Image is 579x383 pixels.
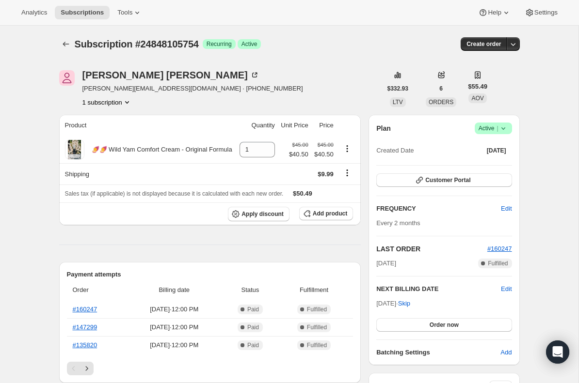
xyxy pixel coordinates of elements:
[55,6,110,19] button: Subscriptions
[376,348,500,357] h6: Batching Settings
[472,6,516,19] button: Help
[293,190,312,197] span: $50.49
[73,341,97,349] a: #135820
[307,341,327,349] span: Fulfilled
[278,115,311,136] th: Unit Price
[16,6,53,19] button: Analytics
[228,207,289,221] button: Apply discount
[129,340,220,350] span: [DATE] · 12:00 PM
[73,323,97,331] a: #147299
[376,318,512,332] button: Order now
[488,260,508,267] span: Fulfilled
[501,284,512,294] button: Edit
[382,82,414,95] button: $332.93
[376,173,512,187] button: Customer Portal
[313,210,347,217] span: Add product
[318,142,334,148] small: $45.00
[497,124,498,132] span: |
[376,123,391,133] h2: Plan
[80,362,94,375] button: Next
[481,144,512,157] button: [DATE]
[387,85,408,92] span: $332.93
[376,204,501,214] h2: FREQUENCY
[307,306,327,313] span: Fulfilled
[546,340,569,364] div: Open Intercom Messenger
[471,95,483,102] span: AOV
[439,85,443,92] span: 6
[479,123,508,133] span: Active
[376,219,420,227] span: Every 2 months
[500,348,512,357] span: Add
[75,39,199,49] span: Subscription #24848105754
[82,84,303,93] span: [PERSON_NAME][EMAIL_ADDRESS][DOMAIN_NAME] · [PHONE_NUMBER]
[247,323,259,331] span: Paid
[73,306,97,313] a: #160247
[393,99,403,106] span: LTV
[318,170,334,178] span: $9.99
[281,285,347,295] span: Fulfillment
[67,279,126,301] th: Order
[129,285,220,295] span: Billing date
[461,37,507,51] button: Create order
[534,9,558,16] span: Settings
[21,9,47,16] span: Analytics
[292,142,308,148] small: $45.00
[376,300,410,307] span: [DATE] ·
[398,299,410,308] span: Skip
[307,323,327,331] span: Fulfilled
[488,9,501,16] span: Help
[82,70,259,80] div: [PERSON_NAME] [PERSON_NAME]
[487,245,512,252] a: #160247
[59,37,73,51] button: Subscriptions
[207,40,232,48] span: Recurring
[468,82,487,92] span: $55.49
[61,9,104,16] span: Subscriptions
[299,207,353,220] button: Add product
[59,115,237,136] th: Product
[425,176,470,184] span: Customer Portal
[59,163,237,184] th: Shipping
[430,321,459,329] span: Order now
[487,147,506,154] span: [DATE]
[495,201,517,216] button: Edit
[289,150,308,159] span: $40.50
[376,259,396,268] span: [DATE]
[129,305,220,314] span: [DATE] · 12:00 PM
[67,270,354,279] h2: Payment attempts
[247,341,259,349] span: Paid
[392,296,416,311] button: Skip
[376,284,501,294] h2: NEXT BILLING DATE
[65,190,284,197] span: Sales tax (if applicable) is not displayed because it is calculated with each new order.
[376,146,414,155] span: Created Date
[236,115,278,136] th: Quantity
[466,40,501,48] span: Create order
[84,145,232,154] div: 🍠🍠 Wild Yam Comfort Cream - Original Formula
[434,82,449,95] button: 6
[314,150,334,159] span: $40.50
[241,40,257,48] span: Active
[117,9,132,16] span: Tools
[339,168,355,178] button: Shipping actions
[67,362,354,375] nav: Pagination
[225,285,275,295] span: Status
[495,345,517,360] button: Add
[129,322,220,332] span: [DATE] · 12:00 PM
[376,244,487,254] h2: LAST ORDER
[241,210,284,218] span: Apply discount
[311,115,337,136] th: Price
[429,99,453,106] span: ORDERS
[82,97,132,107] button: Product actions
[112,6,148,19] button: Tools
[339,143,355,154] button: Product actions
[519,6,563,19] button: Settings
[501,204,512,214] span: Edit
[247,306,259,313] span: Paid
[487,244,512,254] button: #160247
[59,70,75,86] span: Elidia Avila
